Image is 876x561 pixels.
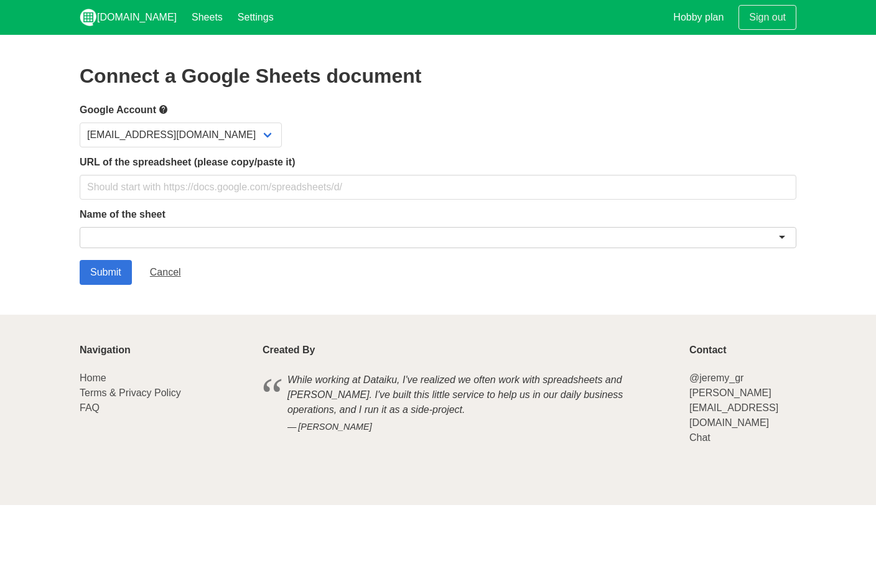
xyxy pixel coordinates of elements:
blockquote: While working at Dataiku, I've realized we often work with spreadsheets and [PERSON_NAME]. I've b... [263,371,674,436]
input: Should start with https://docs.google.com/spreadsheets/d/ [80,175,796,200]
a: FAQ [80,402,100,413]
input: Submit [80,260,132,285]
a: Sign out [739,5,796,30]
a: [PERSON_NAME][EMAIL_ADDRESS][DOMAIN_NAME] [689,387,778,428]
a: Cancel [139,260,192,285]
p: Created By [263,345,674,356]
p: Navigation [80,345,248,356]
a: Chat [689,432,711,443]
label: Name of the sheet [80,207,796,222]
h2: Connect a Google Sheets document [80,65,796,87]
label: Google Account [80,102,796,118]
p: Contact [689,345,796,356]
a: @jeremy_gr [689,373,743,383]
img: logo_v2_white.png [80,9,97,26]
label: URL of the spreadsheet (please copy/paste it) [80,155,796,170]
a: Home [80,373,106,383]
a: Terms & Privacy Policy [80,387,181,398]
cite: [PERSON_NAME] [287,420,650,434]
